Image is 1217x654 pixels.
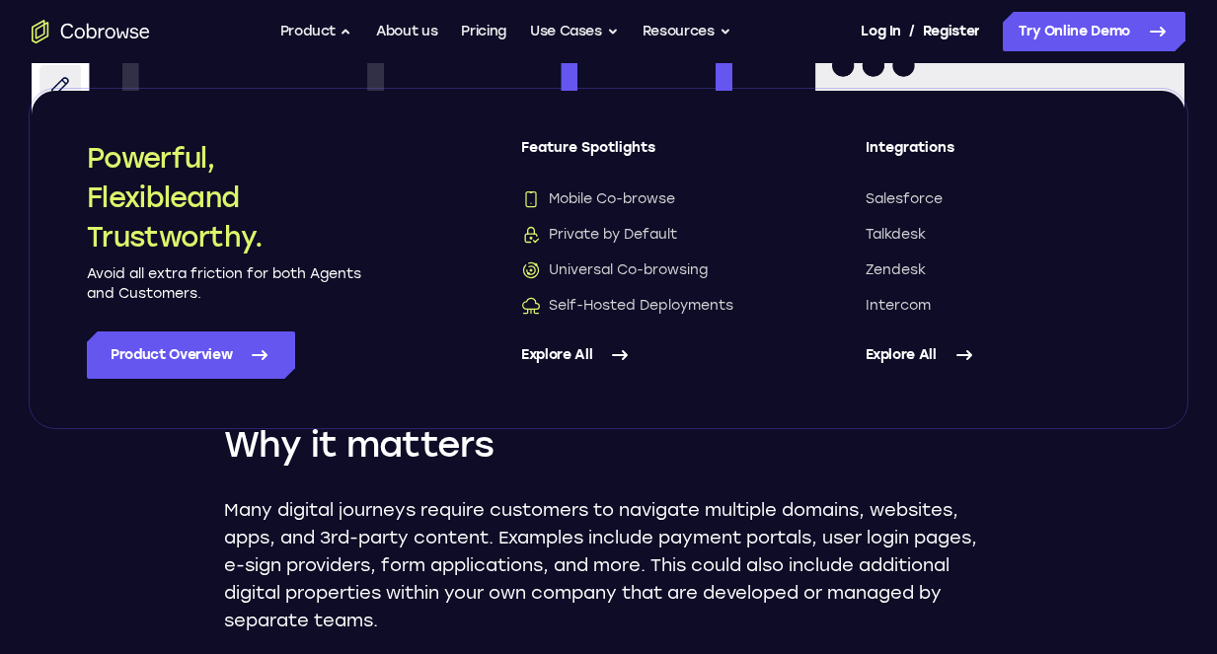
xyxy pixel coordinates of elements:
a: Go to the home page [32,20,150,43]
a: Explore All [866,331,1131,379]
p: Many digital journeys require customers to navigate multiple domains, websites, apps, and 3rd-par... [224,496,994,634]
a: Universal Co-browsingUniversal Co-browsing [521,260,787,280]
a: Talkdesk [866,225,1131,245]
span: Integrations [866,138,1131,174]
a: Log In [861,12,900,51]
p: Avoid all extra friction for both Agents and Customers. [87,264,363,304]
span: Salesforce [866,189,943,209]
img: Mobile Co-browse [521,189,541,209]
a: Register [923,12,980,51]
img: Private by Default [521,225,541,245]
a: Explore All [521,331,787,379]
span: Talkdesk [866,225,926,245]
a: Intercom [866,296,1131,316]
button: Resources [643,12,731,51]
span: Feature Spotlights [521,138,787,174]
span: Mobile Co-browse [521,189,675,209]
img: Self-Hosted Deployments [521,296,541,316]
span: / [909,20,915,43]
button: Use Cases [530,12,619,51]
h2: Powerful, Flexible and Trustworthy. [87,138,363,256]
a: Pricing [461,12,506,51]
a: About us [376,12,437,51]
a: Zendesk [866,260,1131,280]
h2: Why it matters [224,421,994,469]
span: Universal Co-browsing [521,260,708,280]
a: Mobile Co-browseMobile Co-browse [521,189,787,209]
span: Intercom [866,296,931,316]
img: Universal Co-browsing [521,260,541,280]
a: Try Online Demo [1003,12,1185,51]
span: Self-Hosted Deployments [521,296,733,316]
a: Private by DefaultPrivate by Default [521,225,787,245]
a: Self-Hosted DeploymentsSelf-Hosted Deployments [521,296,787,316]
a: Salesforce [866,189,1131,209]
span: Private by Default [521,225,677,245]
span: Zendesk [866,260,926,280]
a: Product Overview [87,331,295,379]
button: Product [280,12,353,51]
